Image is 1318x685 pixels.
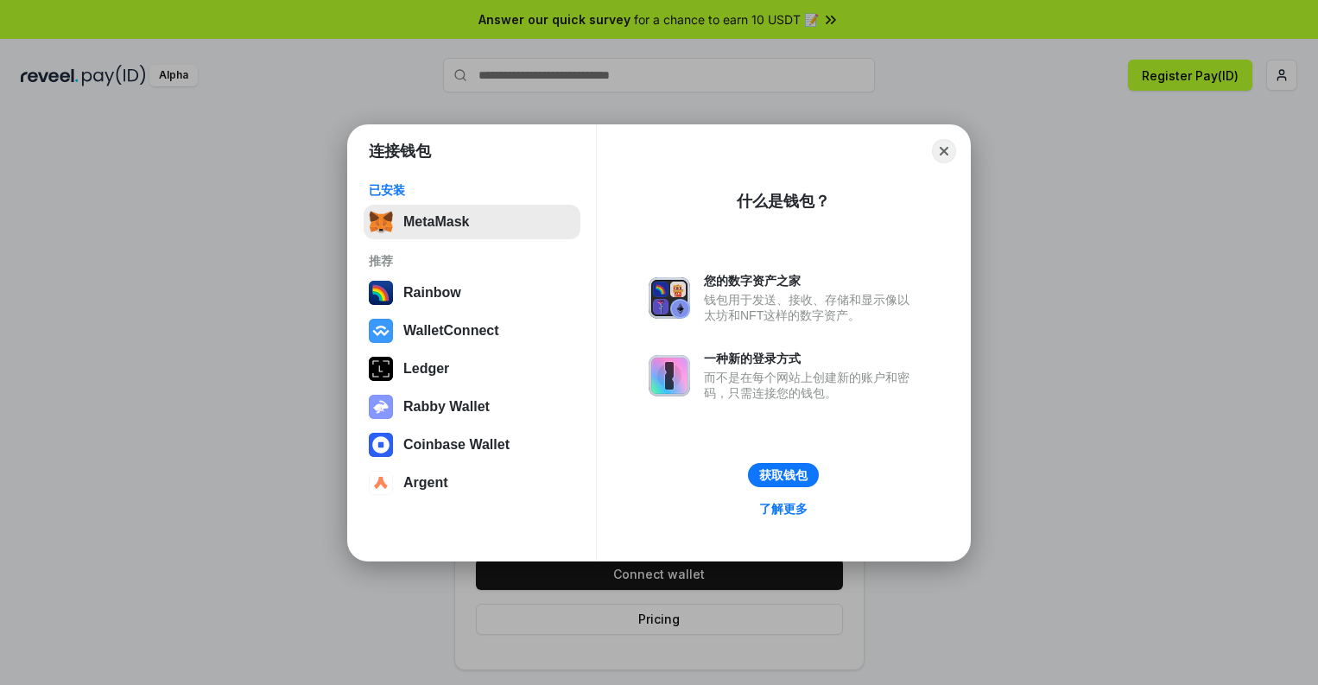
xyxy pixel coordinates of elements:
button: Argent [364,466,580,500]
div: Rabby Wallet [403,399,490,415]
button: Rainbow [364,276,580,310]
div: MetaMask [403,214,469,230]
div: 钱包用于发送、接收、存储和显示像以太坊和NFT这样的数字资产。 [704,292,918,323]
button: Close [932,139,956,163]
button: Rabby Wallet [364,390,580,424]
button: 获取钱包 [748,463,819,487]
button: WalletConnect [364,314,580,348]
div: 而不是在每个网站上创建新的账户和密码，只需连接您的钱包。 [704,370,918,401]
button: MetaMask [364,205,580,239]
h1: 连接钱包 [369,141,431,162]
div: Argent [403,475,448,491]
div: Ledger [403,361,449,377]
a: 了解更多 [749,498,818,520]
div: 一种新的登录方式 [704,351,918,366]
img: svg+xml,%3Csvg%20fill%3D%22none%22%20height%3D%2233%22%20viewBox%3D%220%200%2035%2033%22%20width%... [369,210,393,234]
img: svg+xml,%3Csvg%20width%3D%2228%22%20height%3D%2228%22%20viewBox%3D%220%200%2028%2028%22%20fill%3D... [369,433,393,457]
div: 推荐 [369,253,575,269]
button: Ledger [364,352,580,386]
img: svg+xml,%3Csvg%20xmlns%3D%22http%3A%2F%2Fwww.w3.org%2F2000%2Fsvg%22%20fill%3D%22none%22%20viewBox... [649,277,690,319]
button: Coinbase Wallet [364,428,580,462]
img: svg+xml,%3Csvg%20xmlns%3D%22http%3A%2F%2Fwww.w3.org%2F2000%2Fsvg%22%20fill%3D%22none%22%20viewBox... [649,355,690,396]
div: Coinbase Wallet [403,437,510,453]
div: 已安装 [369,182,575,198]
div: 获取钱包 [759,467,808,483]
div: 了解更多 [759,501,808,517]
img: svg+xml,%3Csvg%20width%3D%2228%22%20height%3D%2228%22%20viewBox%3D%220%200%2028%2028%22%20fill%3D... [369,471,393,495]
div: 什么是钱包？ [737,191,830,212]
img: svg+xml,%3Csvg%20width%3D%22120%22%20height%3D%22120%22%20viewBox%3D%220%200%20120%20120%22%20fil... [369,281,393,305]
div: 您的数字资产之家 [704,273,918,289]
img: svg+xml,%3Csvg%20xmlns%3D%22http%3A%2F%2Fwww.w3.org%2F2000%2Fsvg%22%20fill%3D%22none%22%20viewBox... [369,395,393,419]
div: Rainbow [403,285,461,301]
img: svg+xml,%3Csvg%20xmlns%3D%22http%3A%2F%2Fwww.w3.org%2F2000%2Fsvg%22%20width%3D%2228%22%20height%3... [369,357,393,381]
div: WalletConnect [403,323,499,339]
img: svg+xml,%3Csvg%20width%3D%2228%22%20height%3D%2228%22%20viewBox%3D%220%200%2028%2028%22%20fill%3D... [369,319,393,343]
